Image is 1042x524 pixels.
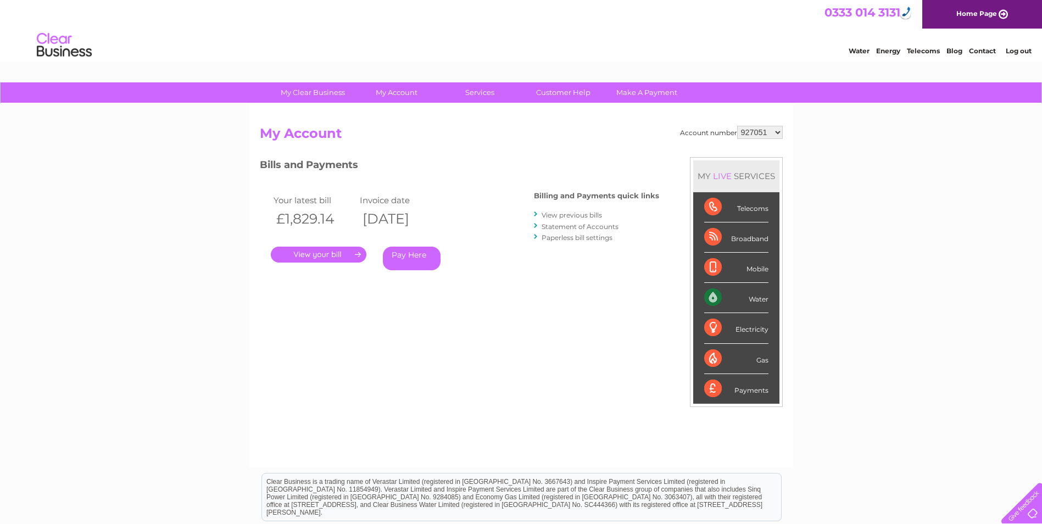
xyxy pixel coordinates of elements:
[849,47,870,55] a: Water
[704,344,768,374] div: Gas
[271,208,358,230] th: £1,829.14
[907,47,940,55] a: Telecoms
[357,193,444,208] td: Invoice date
[534,192,659,200] h4: Billing and Payments quick links
[357,208,444,230] th: [DATE]
[268,82,358,103] a: My Clear Business
[351,82,442,103] a: My Account
[900,7,911,19] div: Call: 0333 014 3131
[36,29,92,62] img: logo.png
[383,247,441,270] a: Pay Here
[704,253,768,283] div: Mobile
[704,283,768,313] div: Water
[876,47,900,55] a: Energy
[271,247,366,263] a: .
[542,211,602,219] a: View previous bills
[969,47,996,55] a: Contact
[704,374,768,404] div: Payments
[704,192,768,222] div: Telecoms
[271,193,358,208] td: Your latest bill
[260,157,659,176] h3: Bills and Payments
[704,222,768,253] div: Broadband
[518,82,609,103] a: Customer Help
[693,160,779,192] div: MY SERVICES
[260,126,783,147] h2: My Account
[680,126,783,139] div: Account number
[542,222,618,231] a: Statement of Accounts
[542,233,612,242] a: Paperless bill settings
[1006,47,1032,55] a: Log out
[262,6,781,53] div: Clear Business is a trading name of Verastar Limited (registered in [GEOGRAPHIC_DATA] No. 3667643...
[902,7,911,16] img: hfpfyWBK5wQHBAGPgDf9c6qAYOxxMAAAAASUVORK5CYII=
[434,82,525,103] a: Services
[601,82,692,103] a: Make A Payment
[704,313,768,343] div: Electricity
[711,171,734,181] div: LIVE
[824,5,900,19] a: 0333 014 3131
[946,47,962,55] a: Blog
